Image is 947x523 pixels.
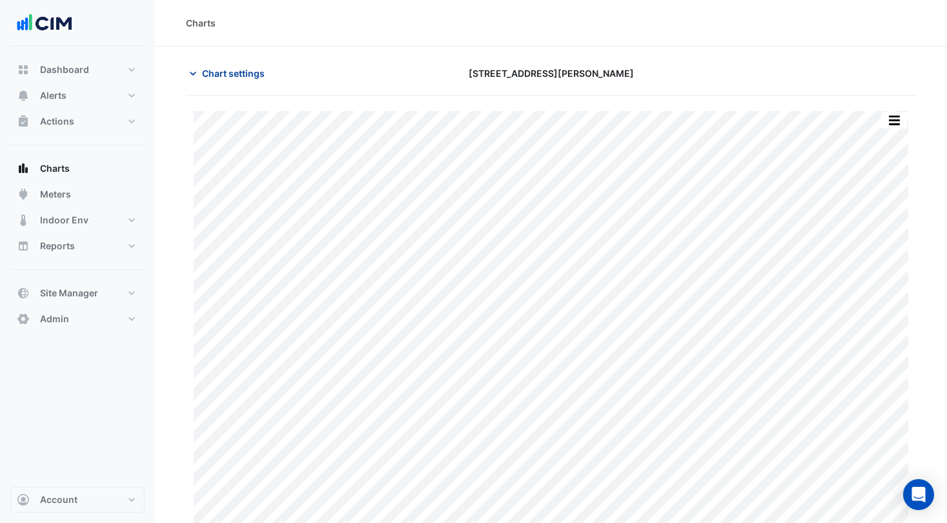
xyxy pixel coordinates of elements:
span: [STREET_ADDRESS][PERSON_NAME] [469,67,634,80]
span: Actions [40,115,74,128]
button: Charts [10,156,145,181]
button: More Options [881,112,907,128]
span: Alerts [40,89,66,102]
app-icon: Reports [17,240,30,252]
span: Indoor Env [40,214,88,227]
app-icon: Site Manager [17,287,30,300]
app-icon: Charts [17,162,30,175]
div: Open Intercom Messenger [903,479,934,510]
app-icon: Meters [17,188,30,201]
span: Meters [40,188,71,201]
span: Site Manager [40,287,98,300]
span: Account [40,493,77,506]
span: Charts [40,162,70,175]
app-icon: Alerts [17,89,30,102]
button: Account [10,487,145,513]
button: Actions [10,108,145,134]
img: Company Logo [15,10,74,36]
app-icon: Indoor Env [17,214,30,227]
button: Reports [10,233,145,259]
app-icon: Actions [17,115,30,128]
button: Meters [10,181,145,207]
button: Admin [10,306,145,332]
span: Reports [40,240,75,252]
app-icon: Admin [17,313,30,325]
span: Dashboard [40,63,89,76]
button: Dashboard [10,57,145,83]
app-icon: Dashboard [17,63,30,76]
button: Indoor Env [10,207,145,233]
span: Chart settings [202,67,265,80]
div: Charts [186,16,216,30]
button: Site Manager [10,280,145,306]
button: Chart settings [186,62,273,85]
span: Admin [40,313,69,325]
button: Alerts [10,83,145,108]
